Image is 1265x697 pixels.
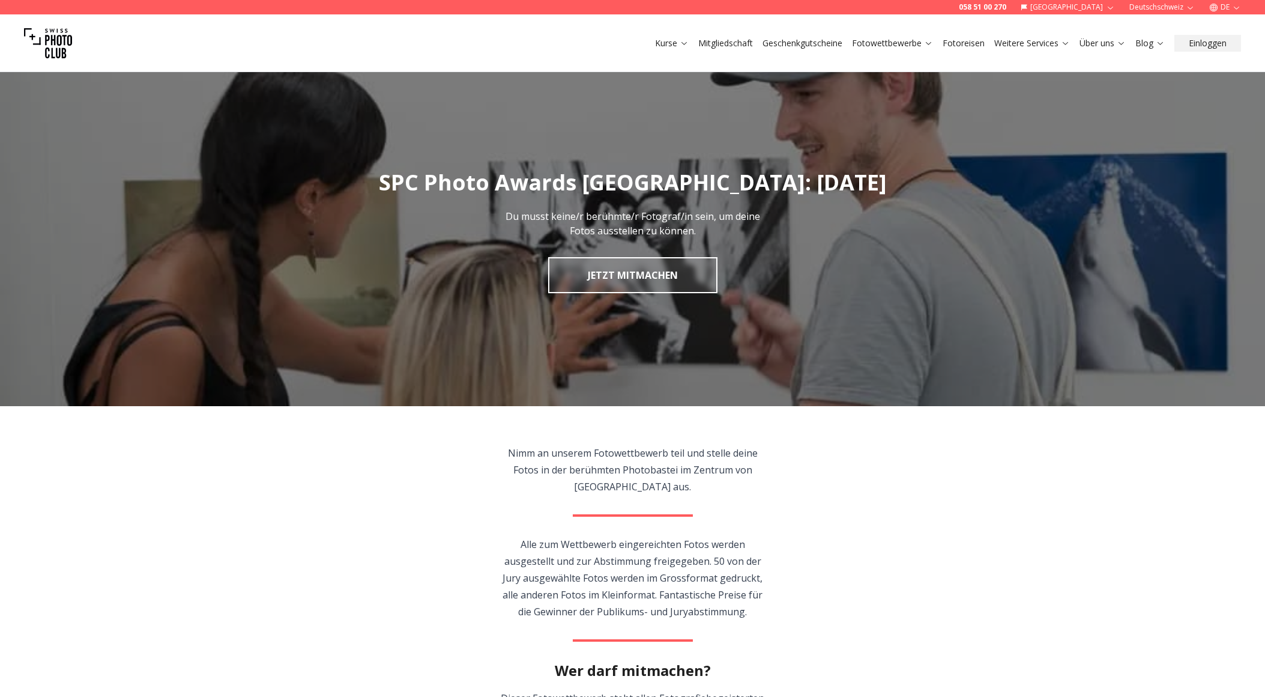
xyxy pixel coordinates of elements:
[650,35,693,52] button: Kurse
[1135,37,1165,49] a: Blog
[758,35,847,52] button: Geschenkgutscheine
[24,19,72,67] img: Swiss photo club
[847,35,938,52] button: Fotowettbewerbe
[1079,37,1126,49] a: Über uns
[852,37,933,49] a: Fotowettbewerbe
[1174,35,1241,52] button: Einloggen
[1075,35,1131,52] button: Über uns
[698,37,753,49] a: Mitgliedschaft
[548,257,717,293] a: JETZT MITMACHEN
[555,661,711,680] h2: Wer darf mitmachen?
[762,37,842,49] a: Geschenkgutscheine
[959,2,1006,12] a: 058 51 00 270
[693,35,758,52] button: Mitgliedschaft
[1131,35,1170,52] button: Blog
[943,37,985,49] a: Fotoreisen
[495,445,770,495] p: Nimm an unserem Fotowettbewerb teil und stelle deine Fotos in der berühmten Photobastei im Zentru...
[989,35,1075,52] button: Weitere Services
[994,37,1070,49] a: Weitere Services
[498,209,767,238] p: Du musst keine/r berühmte/r Fotograf/in sein, um deine Fotos ausstellen zu können.
[655,37,689,49] a: Kurse
[495,536,770,620] p: Alle zum Wettbewerb eingereichten Fotos werden ausgestellt und zur Abstimmung freigegeben. 50 von...
[938,35,989,52] button: Fotoreisen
